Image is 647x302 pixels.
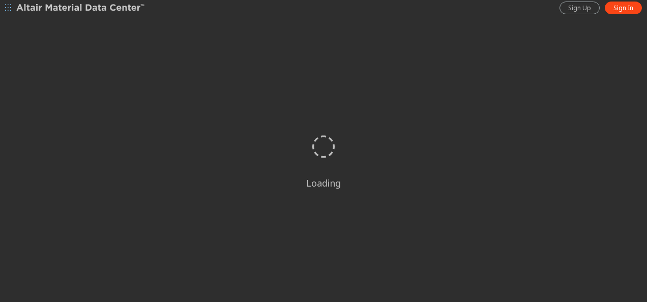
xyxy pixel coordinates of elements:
[560,2,600,14] a: Sign Up
[613,4,633,12] span: Sign In
[306,177,341,189] div: Loading
[16,3,146,13] img: Altair Material Data Center
[605,2,642,14] a: Sign In
[568,4,591,12] span: Sign Up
